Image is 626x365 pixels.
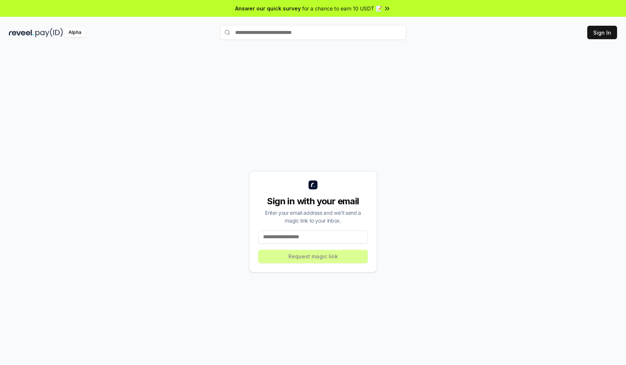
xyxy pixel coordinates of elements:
[9,28,34,37] img: reveel_dark
[302,4,382,12] span: for a chance to earn 10 USDT 📝
[587,26,617,39] button: Sign In
[309,180,317,189] img: logo_small
[35,28,63,37] img: pay_id
[235,4,301,12] span: Answer our quick survey
[258,209,368,224] div: Enter your email address and we’ll send a magic link to your inbox.
[258,195,368,207] div: Sign in with your email
[64,28,85,37] div: Alpha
